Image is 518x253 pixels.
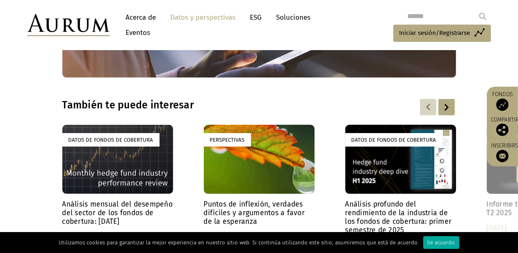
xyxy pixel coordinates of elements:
font: De acuerdo [427,239,455,246]
font: Acerca de [126,13,156,22]
font: Fondos [492,91,513,98]
img: Comparte esta publicación [496,124,509,136]
a: Iniciar sesión/Registrarse [393,25,491,42]
font: ESG [250,13,262,22]
font: Utilizamos cookies para garantizar la mejor experiencia en nuestro sitio web. Si continúa utiliza... [59,239,419,246]
font: Perspectivas [210,137,245,143]
img: Oro [27,14,110,36]
font: Análisis mensual del desempeño del sector de los fondos de cobertura: [DATE] [62,200,173,226]
font: Eventos [126,28,151,37]
a: Soluciones [272,10,315,25]
font: Análisis profundo del rendimiento de la industria de los fondos de cobertura: primer semestre de ... [345,200,452,235]
font: Puntos de inflexión, verdades difíciles y argumentos a favor de la esperanza [204,200,305,226]
font: Datos de fondos de cobertura [68,137,153,143]
font: También te puede interesar [62,99,194,111]
font: [DATE] [487,224,507,232]
a: Datos y perspectivas [167,10,240,25]
a: Fondos [491,91,514,111]
font: Datos y perspectivas [171,13,236,22]
img: Acceso a fondos [496,99,509,111]
font: Datos de fondos de cobertura [351,137,436,143]
font: Iniciar sesión/Registrarse [399,29,470,37]
a: Eventos [122,25,151,40]
a: ESG [246,10,266,25]
font: Soluciones [276,13,311,22]
img: Suscríbete a nuestro boletín [496,150,509,162]
a: Acerca de [122,10,160,25]
input: Submit [475,8,491,25]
